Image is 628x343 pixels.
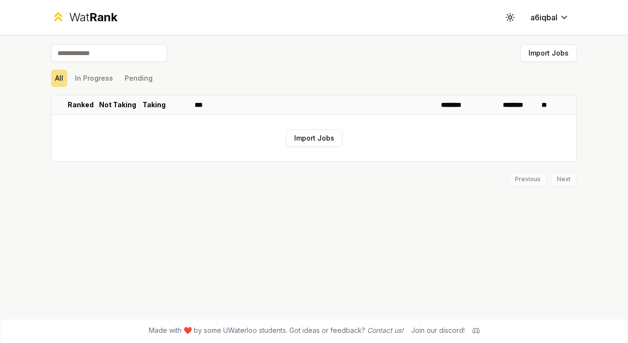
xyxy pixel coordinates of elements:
[530,12,557,23] span: a6iqbal
[520,44,577,62] button: Import Jobs
[99,100,136,110] p: Not Taking
[71,70,117,87] button: In Progress
[286,129,343,147] button: Import Jobs
[69,10,117,25] div: Wat
[149,326,403,335] span: Made with ❤️ by some UWaterloo students. Got ideas or feedback?
[523,9,577,26] button: a6iqbal
[51,10,117,25] a: WatRank
[51,70,67,87] button: All
[89,10,117,24] span: Rank
[411,326,465,335] div: Join our discord!
[143,100,166,110] p: Taking
[121,70,157,87] button: Pending
[367,326,403,334] a: Contact us!
[68,100,94,110] p: Ranked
